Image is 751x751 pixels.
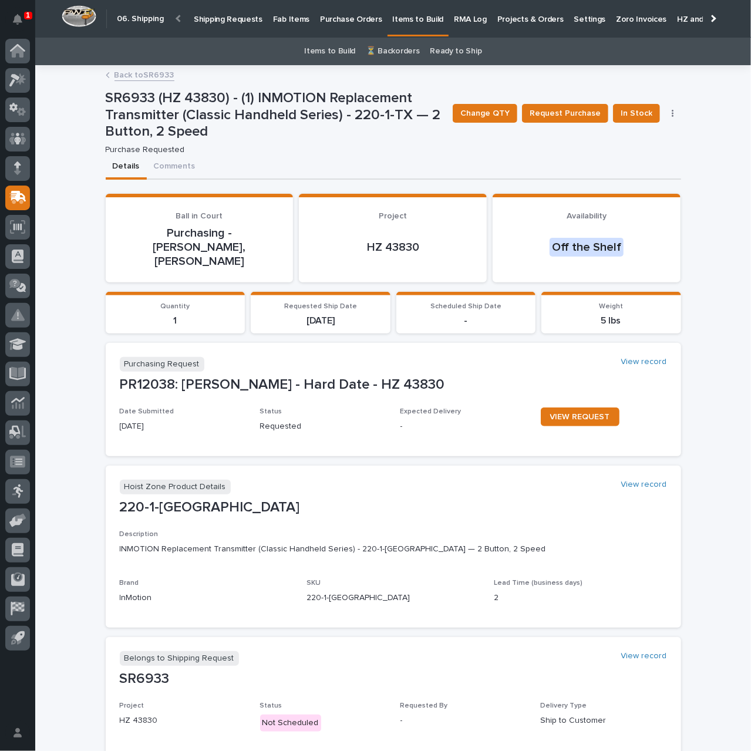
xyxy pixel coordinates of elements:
p: HZ 43830 [313,240,473,254]
a: ⏳ Backorders [366,38,419,65]
p: [DATE] [258,315,383,326]
p: Requested [260,420,386,433]
button: Change QTY [453,104,517,123]
p: Hoist Zone Product Details [120,480,231,494]
span: Brand [120,580,139,587]
p: 220-1-[GEOGRAPHIC_DATA] [120,499,667,516]
h2: 06. Shipping [117,14,164,24]
p: 220-1-[GEOGRAPHIC_DATA] [307,592,480,604]
span: SKU [307,580,321,587]
span: Weight [599,303,623,310]
p: - [403,315,529,326]
span: Change QTY [460,106,510,120]
p: 2 [494,592,667,604]
a: View record [621,480,667,490]
p: Belongs to Shipping Request [120,651,239,666]
p: Purchase Requested [106,145,439,155]
a: View record [621,651,667,661]
span: In Stock [621,106,652,120]
span: Quantity [160,303,190,310]
div: Off the Shelf [550,238,624,257]
div: Notifications1 [15,14,30,33]
button: Notifications [5,7,30,32]
span: VIEW REQUEST [550,413,610,421]
span: Project [379,212,407,220]
span: Expected Delivery [400,408,462,415]
p: [DATE] [120,420,246,433]
p: - [400,420,527,433]
span: Lead Time (business days) [494,580,582,587]
span: Ball in Court [176,212,223,220]
img: Workspace Logo [62,5,96,27]
p: InMotion [120,592,293,604]
button: Comments [147,155,203,180]
button: Details [106,155,147,180]
span: Requested By [400,702,448,709]
button: Request Purchase [522,104,608,123]
span: Delivery Type [541,702,587,709]
span: Project [120,702,144,709]
p: HZ 43830 [120,715,246,727]
p: SR6933 [120,671,667,688]
a: View record [621,357,667,367]
a: Back toSR6933 [114,68,174,81]
span: Date Submitted [120,408,174,415]
p: SR6933 (HZ 43830) - (1) INMOTION Replacement Transmitter (Classic Handheld Series) - 220-1-TX — 2... [106,90,444,140]
span: Availability [567,212,607,220]
span: Description [120,531,159,538]
p: 5 lbs [548,315,674,326]
span: Request Purchase [530,106,601,120]
p: INMOTION Replacement Transmitter (Classic Handheld Series) - 220-1-[GEOGRAPHIC_DATA] — 2 Button, ... [120,543,667,555]
p: Ship to Customer [541,715,667,727]
span: Status [260,702,282,709]
p: 1 [26,11,30,19]
span: Requested Ship Date [284,303,357,310]
span: Scheduled Ship Date [430,303,501,310]
div: Not Scheduled [260,715,321,732]
a: Items to Build [305,38,356,65]
p: 1 [113,315,238,326]
p: Purchasing - [PERSON_NAME], [PERSON_NAME] [120,226,279,268]
a: VIEW REQUEST [541,408,619,426]
p: PR12038: [PERSON_NAME] - Hard Date - HZ 43830 [120,376,667,393]
span: Status [260,408,282,415]
p: Purchasing Request [120,357,204,372]
button: In Stock [613,104,660,123]
p: - [400,715,527,727]
a: Ready to Ship [430,38,481,65]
